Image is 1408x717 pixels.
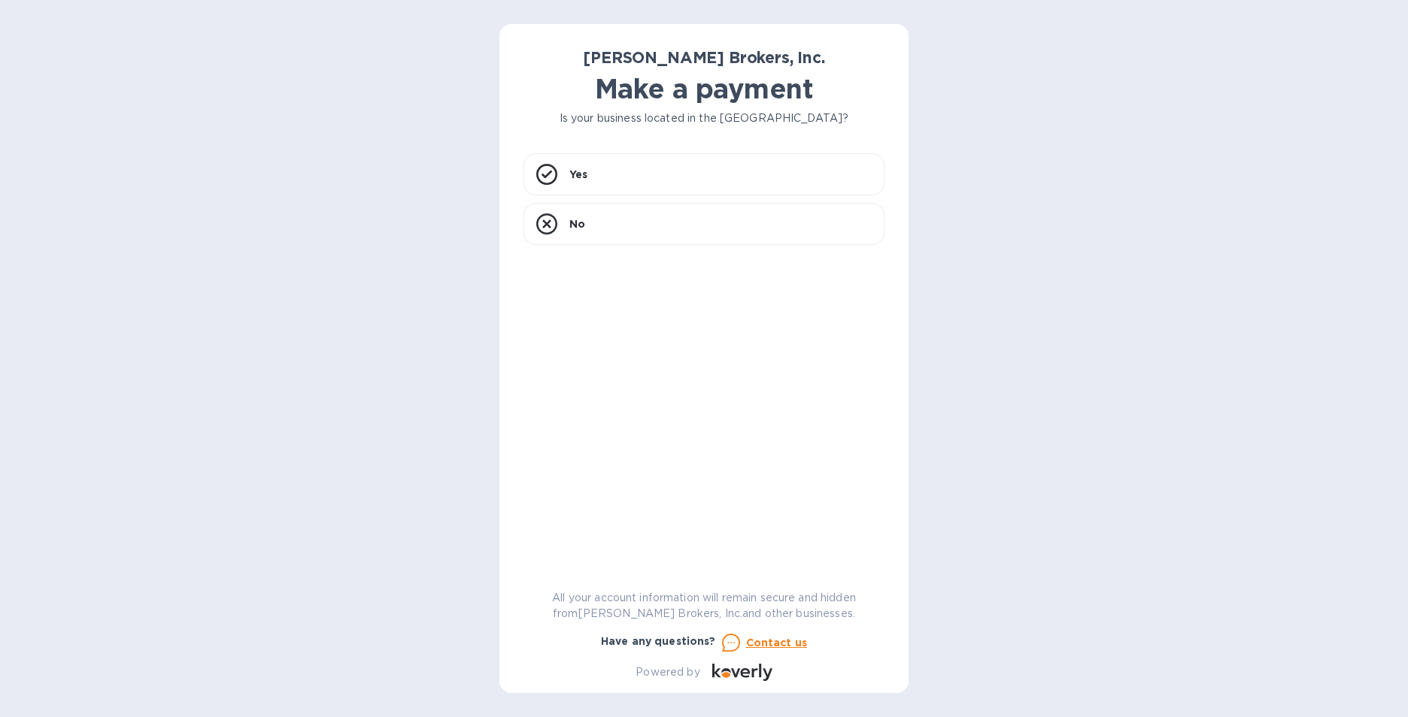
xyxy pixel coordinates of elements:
[746,637,808,649] u: Contact us
[636,664,699,680] p: Powered by
[523,110,885,126] p: Is your business located in the [GEOGRAPHIC_DATA]?
[523,73,885,104] h1: Make a payment
[583,48,824,67] b: [PERSON_NAME] Brokers, Inc.
[601,635,716,647] b: Have any questions?
[569,216,585,231] p: No
[569,167,587,182] p: Yes
[523,590,885,622] p: All your account information will remain secure and hidden from [PERSON_NAME] Brokers, Inc. and o...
